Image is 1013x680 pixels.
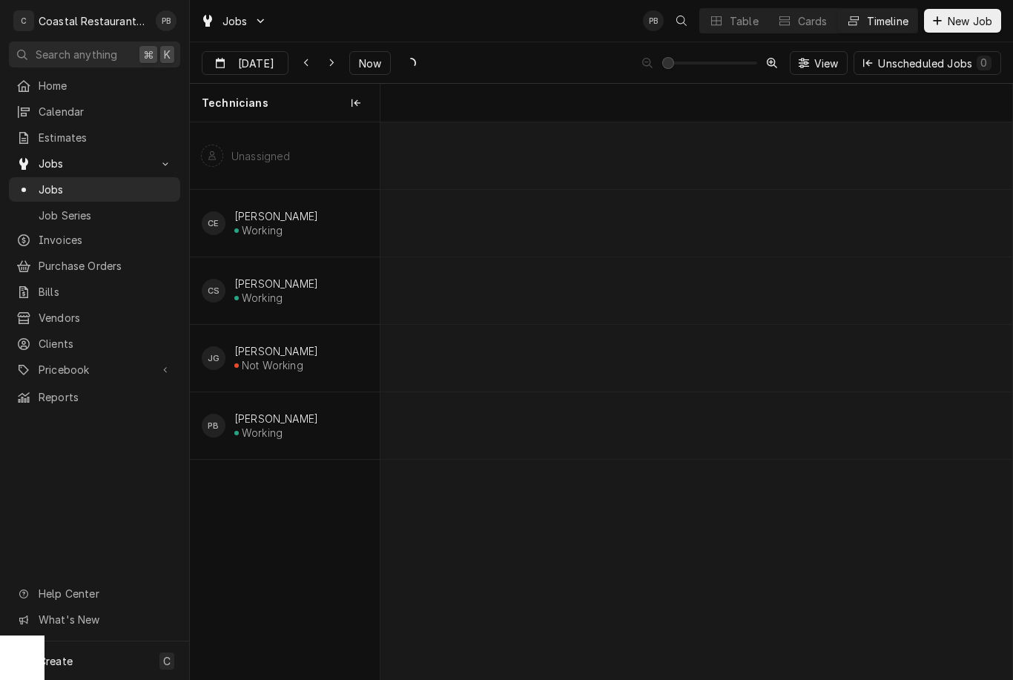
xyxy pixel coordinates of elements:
span: C [163,653,171,669]
span: Help Center [39,586,171,601]
div: Chris Sockriter's Avatar [202,279,225,303]
div: Phill Blush's Avatar [156,10,176,31]
div: JG [202,346,225,370]
div: PB [643,10,664,31]
button: Now [349,51,391,75]
div: [PERSON_NAME] [234,412,318,425]
button: New Job [924,9,1001,33]
div: [PERSON_NAME] [234,277,318,290]
a: Go to Pricebook [9,357,180,382]
div: Phill Blush's Avatar [643,10,664,31]
a: Bills [9,280,180,304]
div: Phill Blush's Avatar [202,414,225,438]
span: Now [356,56,384,71]
div: PB [156,10,176,31]
span: Home [39,78,173,93]
a: Estimates [9,125,180,150]
div: Unassigned [231,150,291,162]
a: Vendors [9,306,180,330]
span: Search anything [36,47,117,62]
div: 0 [980,55,989,70]
span: Purchase Orders [39,258,173,274]
a: Go to Jobs [9,151,180,176]
span: Technicians [202,96,268,110]
span: Create [39,655,73,667]
div: Table [730,13,759,29]
span: Jobs [39,182,173,197]
span: K [164,47,171,62]
div: [PERSON_NAME] [234,345,318,357]
div: [PERSON_NAME] [234,210,318,222]
a: Job Series [9,203,180,228]
div: PB [202,414,225,438]
button: View [790,51,848,75]
div: C [13,10,34,31]
a: Home [9,73,180,98]
span: New Job [945,13,995,29]
div: Working [242,224,283,237]
div: Unscheduled Jobs [878,56,991,71]
button: Search anything⌘K [9,42,180,67]
span: Reports [39,389,173,405]
button: [DATE] [202,51,288,75]
span: Jobs [222,13,248,29]
span: What's New [39,612,171,627]
div: James Gatton's Avatar [202,346,225,370]
span: Estimates [39,130,173,145]
span: Vendors [39,310,173,326]
div: Technicians column. SPACE for context menu [190,84,380,122]
a: Reports [9,385,180,409]
div: Coastal Restaurant Repair [39,13,148,29]
div: Timeline [867,13,908,29]
a: Purchase Orders [9,254,180,278]
div: Carlos Espin's Avatar [202,211,225,235]
a: Go to Help Center [9,581,180,606]
button: Unscheduled Jobs0 [854,51,1001,75]
a: Go to What's New [9,607,180,632]
div: CE [202,211,225,235]
a: Jobs [9,177,180,202]
div: CS [202,279,225,303]
div: Working [242,291,283,304]
span: Jobs [39,156,151,171]
span: Bills [39,284,173,300]
a: Invoices [9,228,180,252]
a: Calendar [9,99,180,124]
span: Clients [39,336,173,351]
span: View [811,56,842,71]
span: Invoices [39,232,173,248]
button: Open search [670,9,693,33]
span: Calendar [39,104,173,119]
div: Cards [798,13,828,29]
span: ⌘ [143,47,154,62]
div: left [190,122,380,680]
div: normal [380,122,1012,680]
a: Clients [9,331,180,356]
a: Go to Jobs [194,9,273,33]
span: Job Series [39,208,173,223]
div: Not Working [242,359,303,372]
div: Working [242,426,283,439]
span: Pricebook [39,362,151,377]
